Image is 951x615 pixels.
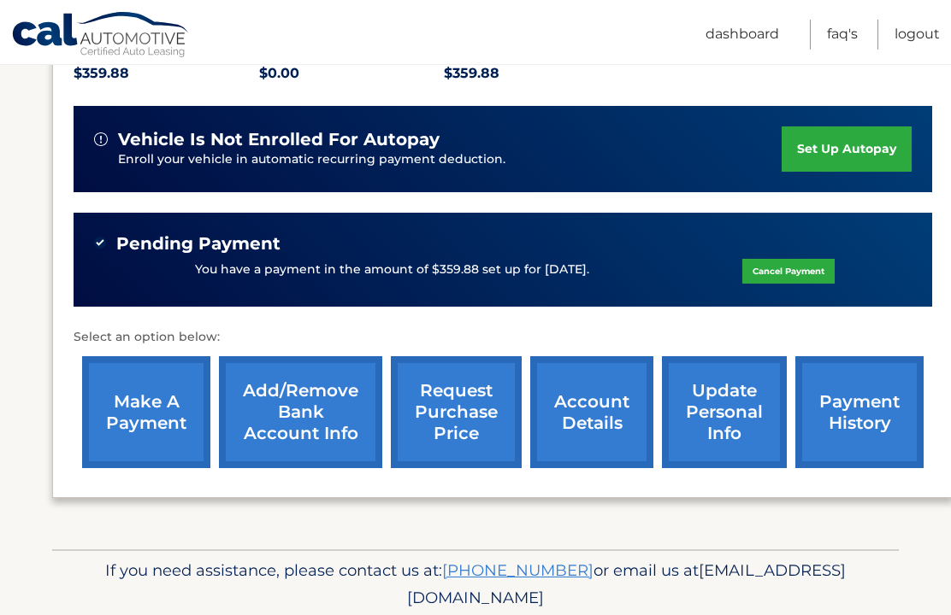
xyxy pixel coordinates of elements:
a: [PHONE_NUMBER] [442,560,594,580]
p: If you need assistance, please contact us at: or email us at [63,557,888,612]
a: set up autopay [782,126,912,172]
span: [EMAIL_ADDRESS][DOMAIN_NAME] [407,560,846,607]
p: $359.88 [74,61,259,85]
a: account details [530,356,653,468]
a: Cal Automotive [11,11,191,61]
img: alert-white.svg [94,132,108,146]
span: Pending Payment [116,233,281,255]
a: make a payment [82,356,210,468]
p: $0.00 [259,61,445,85]
p: $359.88 [444,61,629,85]
a: payment history [795,356,924,468]
a: update personal info [662,356,787,468]
p: You have a payment in the amount of $359.88 set up for [DATE]. [195,261,589,279]
p: Select an option below: [74,327,932,348]
a: request purchase price [391,356,522,468]
a: Dashboard [706,20,779,50]
p: Enroll your vehicle in automatic recurring payment deduction. [118,150,782,169]
span: vehicle is not enrolled for autopay [118,129,440,150]
img: check-green.svg [94,237,106,249]
a: FAQ's [827,20,858,50]
a: Add/Remove bank account info [219,356,382,468]
a: Logout [895,20,940,50]
a: Cancel Payment [742,259,835,284]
